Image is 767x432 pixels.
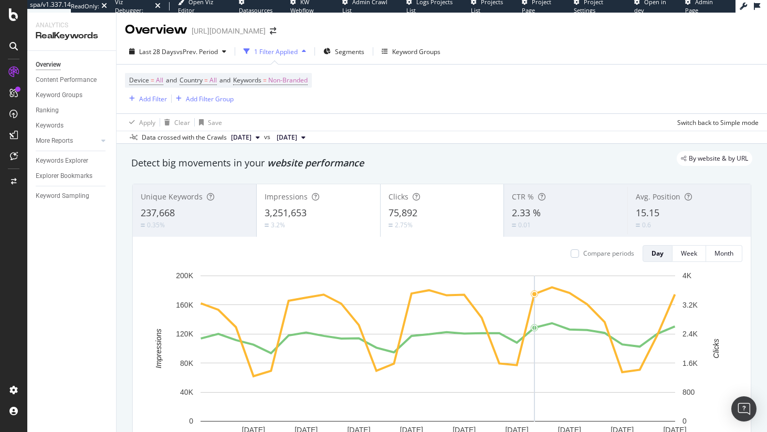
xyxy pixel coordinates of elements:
a: Keywords Explorer [36,155,109,166]
div: Week [681,249,697,258]
div: arrow-right-arrow-left [270,27,276,35]
a: Content Performance [36,75,109,86]
button: Apply [125,114,155,131]
text: 160K [176,301,193,309]
text: Impressions [154,329,163,368]
span: = [204,76,208,85]
text: 200K [176,271,193,280]
a: Keywords [36,120,109,131]
div: Keywords [36,120,64,131]
button: [DATE] [227,131,264,144]
a: Overview [36,59,109,70]
div: Clear [174,118,190,127]
div: ReadOnly: [71,2,99,10]
div: Keyword Groups [36,90,82,101]
a: Keyword Groups [36,90,109,101]
text: 1.6K [682,359,698,367]
div: Overview [125,21,187,39]
span: Country [180,76,203,85]
img: Equal [512,224,516,227]
span: Non-Branded [268,73,308,88]
div: Add Filter Group [186,94,234,103]
div: Month [715,249,733,258]
button: Week [673,245,706,262]
span: vs Prev. Period [176,47,218,56]
button: Month [706,245,742,262]
img: Equal [141,224,145,227]
div: 2.75% [395,220,413,229]
a: Explorer Bookmarks [36,171,109,182]
a: More Reports [36,135,98,146]
button: [DATE] [272,131,310,144]
text: 40K [180,388,194,396]
a: Ranking [36,105,109,116]
div: Keyword Groups [392,47,440,56]
span: = [151,76,154,85]
div: Save [208,118,222,127]
a: Keyword Sampling [36,191,109,202]
span: = [263,76,267,85]
text: 4K [682,271,692,280]
span: By website & by URL [689,155,748,162]
div: Ranking [36,105,59,116]
text: Clicks [712,339,720,358]
span: All [209,73,217,88]
div: 3.2% [271,220,285,229]
div: 0.01 [518,220,531,229]
div: 1 Filter Applied [254,47,298,56]
text: 800 [682,388,695,396]
span: Avg. Position [636,192,680,202]
button: Segments [319,43,369,60]
div: Keyword Sampling [36,191,89,202]
span: vs [264,132,272,142]
span: Clicks [388,192,408,202]
span: Device [129,76,149,85]
div: Keywords Explorer [36,155,88,166]
div: Switch back to Simple mode [677,118,759,127]
span: 15.15 [636,206,659,219]
button: Switch back to Simple mode [673,114,759,131]
div: [URL][DOMAIN_NAME] [192,26,266,36]
span: Datasources [239,6,272,14]
img: Equal [636,224,640,227]
button: Add Filter [125,92,167,105]
div: RealKeywords [36,30,108,42]
span: 3,251,653 [265,206,307,219]
span: Impressions [265,192,308,202]
button: Keyword Groups [377,43,445,60]
div: Data crossed with the Crawls [142,133,227,142]
span: Keywords [233,76,261,85]
span: All [156,73,163,88]
text: 80K [180,359,194,367]
span: Unique Keywords [141,192,203,202]
img: Equal [388,224,393,227]
div: Compare periods [583,249,634,258]
span: Last 28 Days [139,47,176,56]
span: 237,668 [141,206,175,219]
div: 0.35% [147,220,165,229]
div: Explorer Bookmarks [36,171,92,182]
div: Open Intercom Messenger [731,396,757,422]
span: and [166,76,177,85]
button: Save [195,114,222,131]
text: 0 [189,417,193,425]
div: Analytics [36,21,108,30]
div: Day [652,249,664,258]
span: 75,892 [388,206,417,219]
div: Add Filter [139,94,167,103]
span: 2025 Jul. 25th [277,133,297,142]
button: Clear [160,114,190,131]
button: Last 28 DaysvsPrev. Period [125,43,230,60]
span: Segments [335,47,364,56]
div: More Reports [36,135,73,146]
div: Apply [139,118,155,127]
div: 0.6 [642,220,651,229]
text: 2.4K [682,330,698,338]
button: 1 Filter Applied [239,43,310,60]
img: Equal [265,224,269,227]
button: Day [643,245,673,262]
span: and [219,76,230,85]
button: Add Filter Group [172,92,234,105]
span: 2025 Aug. 22nd [231,133,251,142]
text: 3.2K [682,301,698,309]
